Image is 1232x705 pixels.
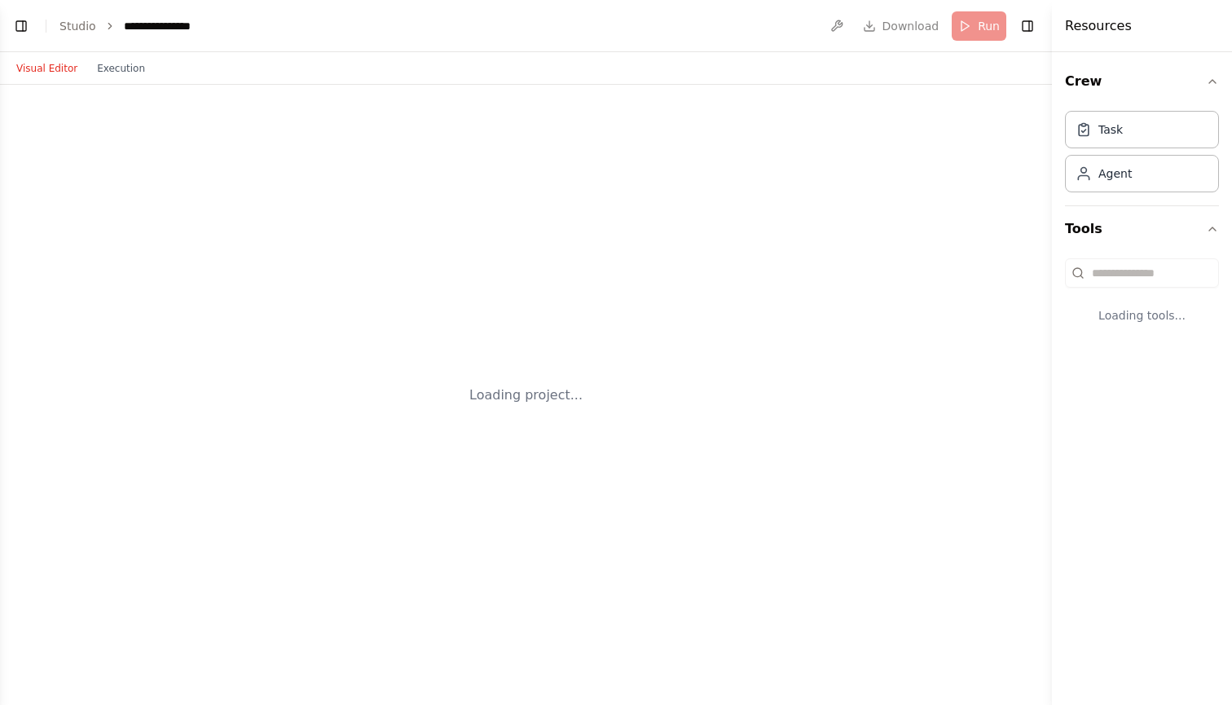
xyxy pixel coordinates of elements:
[1065,206,1219,252] button: Tools
[1065,104,1219,205] div: Crew
[87,59,155,78] button: Execution
[469,386,583,405] div: Loading project...
[1065,16,1132,36] h4: Resources
[1065,252,1219,350] div: Tools
[1016,15,1039,37] button: Hide right sidebar
[1098,165,1132,182] div: Agent
[7,59,87,78] button: Visual Editor
[1065,59,1219,104] button: Crew
[1098,121,1123,138] div: Task
[1065,294,1219,337] div: Loading tools...
[10,15,33,37] button: Show left sidebar
[59,18,191,34] nav: breadcrumb
[59,20,96,33] a: Studio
